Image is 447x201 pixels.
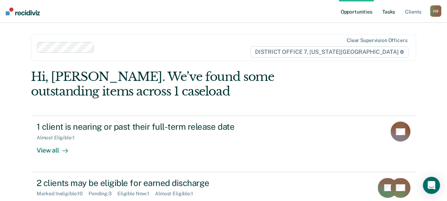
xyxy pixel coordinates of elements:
[6,7,40,15] img: Recidiviz
[37,122,286,132] div: 1 client is nearing or past their full-term release date
[250,46,409,58] span: DISTRICT OFFICE 7, [US_STATE][GEOGRAPHIC_DATA]
[37,178,286,188] div: 2 clients may be eligible for earned discharge
[31,115,416,172] a: 1 client is nearing or past their full-term release dateAlmost Eligible:1View all
[117,191,155,197] div: Eligible Now : 1
[155,191,199,197] div: Almost Eligible : 1
[89,191,117,197] div: Pending : 3
[31,69,339,99] div: Hi, [PERSON_NAME]. We’ve found some outstanding items across 1 caseload
[430,5,441,17] div: H B
[37,141,76,155] div: View all
[347,37,407,43] div: Clear supervision officers
[423,177,440,194] div: Open Intercom Messenger
[37,191,89,197] div: Marked Ineligible : 10
[430,5,441,17] button: HB
[37,135,80,141] div: Almost Eligible : 1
